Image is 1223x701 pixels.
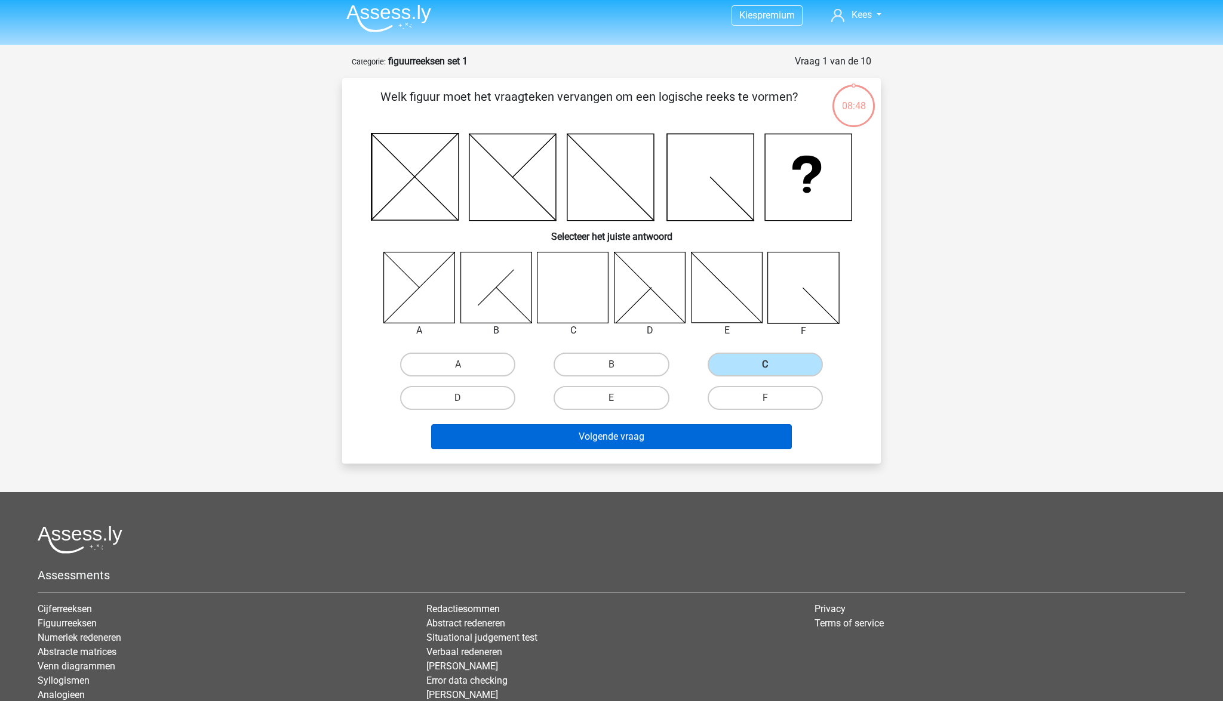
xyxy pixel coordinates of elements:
[431,424,792,449] button: Volgende vraag
[732,7,802,23] a: Kiespremium
[852,9,872,20] span: Kees
[400,353,515,376] label: A
[605,323,695,338] div: D
[739,10,757,21] span: Kies
[426,617,505,629] a: Abstract redeneren
[426,603,500,614] a: Redactiesommen
[388,55,468,67] strong: figuurreeksen set 1
[38,526,122,554] img: Assessly logo
[38,568,1185,582] h5: Assessments
[38,660,115,672] a: Venn diagrammen
[795,54,871,69] div: Vraag 1 van de 10
[38,632,121,643] a: Numeriek redeneren
[426,689,498,700] a: [PERSON_NAME]
[708,353,823,376] label: C
[38,646,116,657] a: Abstracte matrices
[426,632,537,643] a: Situational judgement test
[426,646,502,657] a: Verbaal redeneren
[758,324,849,338] div: F
[426,675,508,686] a: Error data checking
[361,88,817,123] p: Welk figuur moet het vraagteken vervangen om een logische reeks te vormen?
[38,689,85,700] a: Analogieen
[426,660,498,672] a: [PERSON_NAME]
[831,84,876,113] div: 08:48
[815,603,846,614] a: Privacy
[400,386,515,410] label: D
[815,617,884,629] a: Terms of service
[528,323,618,338] div: C
[361,221,862,242] h6: Selecteer het juiste antwoord
[826,8,886,22] a: Kees
[554,353,669,376] label: B
[374,323,465,338] div: A
[757,10,795,21] span: premium
[451,323,542,338] div: B
[554,386,669,410] label: E
[352,57,386,66] small: Categorie:
[38,603,92,614] a: Cijferreeksen
[346,4,431,32] img: Assessly
[708,386,823,410] label: F
[38,617,97,629] a: Figuurreeksen
[38,675,90,686] a: Syllogismen
[682,323,772,338] div: E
